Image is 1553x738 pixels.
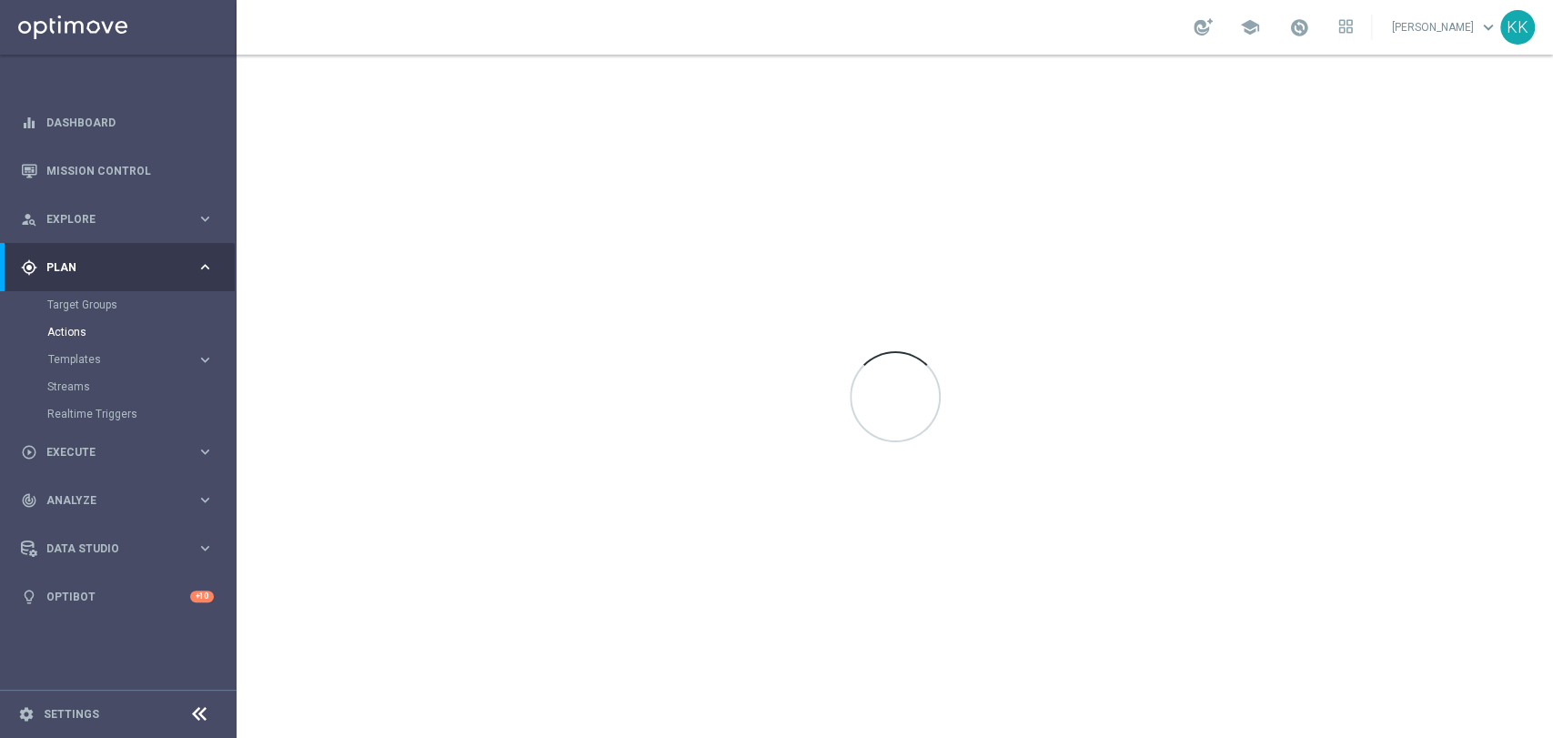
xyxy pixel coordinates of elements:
[47,379,189,394] a: Streams
[44,709,99,720] a: Settings
[21,444,197,460] div: Execute
[21,492,197,509] div: Analyze
[1390,14,1500,41] a: [PERSON_NAME]keyboard_arrow_down
[21,98,214,147] div: Dashboard
[47,346,235,373] div: Templates
[47,325,189,339] a: Actions
[46,447,197,458] span: Execute
[197,540,214,557] i: keyboard_arrow_right
[18,706,35,723] i: settings
[21,259,37,276] i: gps_fixed
[46,98,214,147] a: Dashboard
[197,210,214,227] i: keyboard_arrow_right
[21,444,37,460] i: play_circle_outline
[190,591,214,602] div: +10
[20,493,215,508] button: track_changes Analyze keyboard_arrow_right
[197,351,214,369] i: keyboard_arrow_right
[46,572,190,621] a: Optibot
[20,260,215,275] button: gps_fixed Plan keyboard_arrow_right
[20,590,215,604] button: lightbulb Optibot +10
[47,298,189,312] a: Target Groups
[21,572,214,621] div: Optibot
[1240,17,1260,37] span: school
[20,212,215,227] button: person_search Explore keyboard_arrow_right
[47,400,235,428] div: Realtime Triggers
[21,211,197,227] div: Explore
[197,443,214,460] i: keyboard_arrow_right
[48,354,178,365] span: Templates
[20,116,215,130] button: equalizer Dashboard
[46,495,197,506] span: Analyze
[21,211,37,227] i: person_search
[197,258,214,276] i: keyboard_arrow_right
[21,589,37,605] i: lightbulb
[20,445,215,460] button: play_circle_outline Execute keyboard_arrow_right
[1500,10,1535,45] div: KK
[21,147,214,195] div: Mission Control
[46,147,214,195] a: Mission Control
[47,373,235,400] div: Streams
[21,541,197,557] div: Data Studio
[21,259,197,276] div: Plan
[46,262,197,273] span: Plan
[20,164,215,178] button: Mission Control
[47,352,215,367] button: Templates keyboard_arrow_right
[21,115,37,131] i: equalizer
[197,491,214,509] i: keyboard_arrow_right
[48,354,197,365] div: Templates
[21,492,37,509] i: track_changes
[47,407,189,421] a: Realtime Triggers
[46,214,197,225] span: Explore
[47,318,235,346] div: Actions
[20,541,215,556] button: Data Studio keyboard_arrow_right
[1478,17,1498,37] span: keyboard_arrow_down
[46,543,197,554] span: Data Studio
[47,291,235,318] div: Target Groups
